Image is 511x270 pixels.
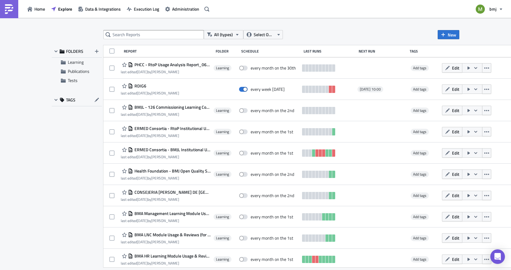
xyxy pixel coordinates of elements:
div: Open Intercom Messenger [490,249,505,264]
span: Learning [216,151,229,156]
span: Add tags [413,86,426,92]
time: 2025-07-29T13:16:36Z [137,133,148,138]
span: Health Foundation - BMJ Open Quality Submissions Report - Monthly [133,168,210,174]
div: every month on the 1st [251,214,293,220]
span: Add tags [411,86,429,92]
span: Learning [216,236,229,241]
span: Add tags [411,129,429,135]
span: Learning [216,108,229,113]
span: Explore [58,6,72,12]
img: Avatar [475,4,485,14]
span: Add tags [413,171,426,177]
a: Home [24,4,48,14]
span: Learning [216,66,229,70]
div: every month on the 1st [251,257,293,262]
span: Learning [216,257,229,262]
span: New [448,32,456,38]
button: Edit [442,63,462,73]
span: Administration [172,6,199,12]
span: Select Owner [254,31,274,38]
button: Select Owner [243,30,283,39]
button: Edit [442,148,462,158]
time: 2025-08-11T09:48:09Z [137,239,148,245]
span: CONSEJERIA DE SANIDAD DE MADRID - BMJ Case Reports Submissions & Page Views Usage Report [133,190,210,195]
span: Add tags [413,65,426,71]
time: 2025-07-29T13:08:44Z [137,90,148,96]
span: RDIG6 [133,83,146,89]
span: Add tags [413,256,426,262]
button: Execution Log [124,4,162,14]
span: Execution Log [134,6,159,12]
div: every month on the 2nd [251,172,294,177]
div: Schedule [241,49,301,53]
div: every week on Monday [251,87,285,92]
span: Add tags [411,214,429,220]
time: 2025-07-31T13:01:56Z [137,154,148,160]
span: Edit [452,128,459,135]
span: Add tags [413,235,426,241]
span: Edit [452,65,459,71]
div: Folder [216,49,238,53]
button: Edit [442,255,462,264]
span: Add tags [413,129,426,135]
button: Edit [442,169,462,179]
span: TAGS [66,97,75,103]
span: All (types) [214,31,233,38]
div: last edited by [PERSON_NAME] [121,218,210,223]
span: Add tags [411,150,429,156]
button: Edit [442,212,462,221]
div: Tags [410,49,440,53]
span: Add tags [413,150,426,156]
div: last edited by [PERSON_NAME] [121,261,210,265]
span: bmj [489,6,496,12]
button: Administration [162,4,202,14]
button: Edit [442,84,462,94]
span: Add tags [411,171,429,177]
time: 2025-07-29T13:14:38Z [137,197,148,202]
span: Edit [452,192,459,199]
span: [DATE] 10:00 [360,87,381,92]
time: 2025-08-11T09:48:54Z [137,218,148,224]
button: bmj [472,2,506,16]
button: Data & Integrations [75,4,124,14]
time: 2025-08-11T09:48:21Z [137,260,148,266]
span: Add tags [411,256,429,262]
span: Add tags [411,108,429,114]
input: Search Reports [103,30,204,39]
div: Report [124,49,213,53]
span: Tests [68,77,78,84]
span: PHCC - RtoP Usage Analysis Report_0625 [133,62,210,67]
span: Edit [452,107,459,114]
button: New [438,30,459,39]
button: Edit [442,191,462,200]
button: Explore [48,4,75,14]
span: Edit [452,86,459,92]
time: 2025-07-30T05:36:34Z [137,111,148,117]
span: Add tags [413,214,426,220]
span: BMJL - 126 Commissioning Learning Course Usage & Reviews BO [133,104,210,110]
div: every month on the 30th [251,65,296,71]
span: Add tags [413,108,426,113]
span: ERMED Consortia - RtoP Institutional Usage Report - Monthly [133,126,210,131]
span: Learning [216,129,229,134]
span: Data & Integrations [85,6,121,12]
span: Edit [452,214,459,220]
div: every month on the 1st [251,235,293,241]
button: Edit [442,233,462,243]
img: PushMetrics [4,4,14,14]
button: Edit [442,127,462,136]
div: every month on the 1st [251,129,293,135]
span: BMA HR Learning Module Usage & Reviews - Monthly [133,253,210,259]
div: last edited by [PERSON_NAME] [121,91,179,95]
span: Edit [452,256,459,262]
span: Add tags [411,65,429,71]
div: Next Run [359,49,407,53]
span: Add tags [411,235,429,241]
span: Edit [452,235,459,241]
span: Learning [216,214,229,219]
div: last edited by [PERSON_NAME] [121,155,210,159]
